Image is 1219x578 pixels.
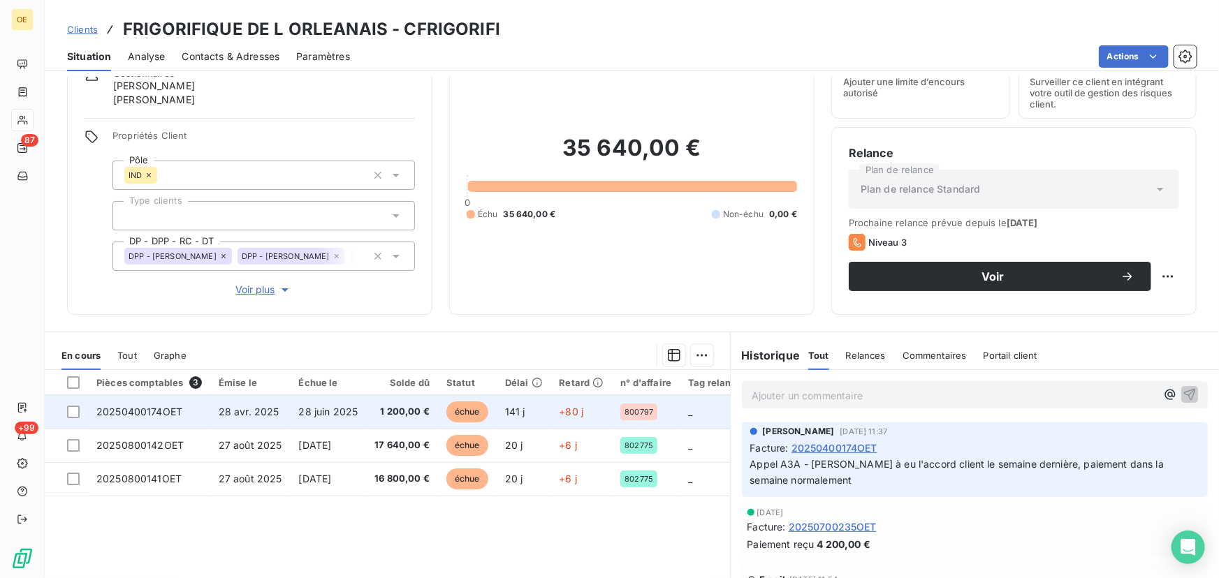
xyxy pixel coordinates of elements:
span: 20250400174OET [96,406,182,417]
span: 28 avr. 2025 [219,406,279,417]
span: 0 [465,197,470,208]
h6: Relance [849,144,1179,161]
span: 27 août 2025 [219,473,282,484]
span: Propriétés Client [112,130,415,149]
span: Graphe [154,350,187,361]
span: échue [446,468,488,489]
span: +6 j [560,439,578,451]
span: Appel A3A - [PERSON_NAME] à eu l'accord client le semaine dernière, paiement dans la semaine norm... [750,458,1167,486]
span: 802775 [625,475,653,483]
span: [PERSON_NAME] [113,79,195,93]
div: n° d'affaire [620,377,671,388]
span: Surveiller ce client en intégrant votre outil de gestion des risques client. [1030,76,1185,110]
span: _ [688,406,692,417]
div: Pièces comptables [96,376,202,389]
span: [DATE] [1007,217,1038,228]
span: 28 juin 2025 [299,406,358,417]
span: DPP - [PERSON_NAME] [129,252,217,260]
h2: 35 640,00 € [467,134,797,176]
span: 20 j [505,439,523,451]
span: [DATE] [757,508,784,517]
span: 20250800141OET [96,473,182,484]
span: Clients [67,24,98,35]
span: En cours [61,350,101,361]
span: Analyse [128,50,165,64]
span: [PERSON_NAME] [763,425,835,438]
span: _ [688,473,692,484]
span: Facture : [750,440,789,455]
span: Voir plus [236,283,292,297]
span: [DATE] 11:37 [840,427,888,436]
span: 87 [21,134,38,147]
span: Tout [117,350,137,361]
span: Portail client [984,350,1037,361]
span: Voir [866,271,1121,282]
span: DT - [PERSON_NAME] [355,252,438,260]
span: Plan de relance Standard [861,182,981,196]
input: Ajouter une valeur [124,209,136,222]
span: 20 j [505,473,523,484]
button: Voir [849,262,1151,291]
span: 3 [189,376,202,389]
span: Paiement reçu [747,537,815,551]
span: Commentaires [903,350,967,361]
h6: Historique [731,347,801,364]
span: Non-échu [723,208,764,221]
h3: FRIGORIFIQUE DE L ORLEANAIS - CFRIGORIFI [123,17,500,42]
span: 20250800142OET [96,439,184,451]
span: 20250400174OET [791,440,877,455]
span: IND [129,171,142,179]
span: Échu [478,208,498,221]
span: échue [446,435,488,456]
div: Retard [560,377,604,388]
a: Clients [67,22,98,36]
input: Ajouter une valeur [157,169,168,181]
span: 4 200,00 € [817,537,871,551]
span: [DATE] [299,439,332,451]
span: [DATE] [299,473,332,484]
span: 35 640,00 € [504,208,556,221]
div: Solde dû [374,377,430,388]
div: Statut [446,377,488,388]
span: Paramètres [296,50,350,64]
span: Facture : [747,519,786,534]
span: Niveau 3 [868,237,907,248]
button: Voir plus [112,282,415,297]
span: _ [688,439,692,451]
span: +99 [15,422,38,434]
span: 27 août 2025 [219,439,282,451]
span: 800797 [625,408,653,416]
span: Tout [808,350,829,361]
input: Ajouter une valeur [356,250,367,262]
span: 16 800,00 € [374,472,430,486]
span: 17 640,00 € [374,438,430,452]
div: Open Intercom Messenger [1171,531,1205,564]
span: Relances [846,350,886,361]
span: Prochaine relance prévue depuis le [849,217,1179,228]
span: 20250700235OET [789,519,877,534]
span: 0,00 € [769,208,797,221]
span: DPP - [PERSON_NAME] [242,252,330,260]
span: Situation [67,50,111,64]
div: Tag relance [688,377,759,388]
button: Actions [1099,45,1169,68]
span: Contacts & Adresses [182,50,279,64]
div: OE [11,8,34,31]
span: +6 j [560,473,578,484]
div: Délai [505,377,543,388]
span: Ajouter une limite d’encours autorisé [843,76,998,98]
div: Émise le [219,377,282,388]
span: 141 j [505,406,525,417]
img: Logo LeanPay [11,547,34,570]
span: 802775 [625,441,653,450]
span: échue [446,401,488,422]
span: [PERSON_NAME] [113,93,195,107]
span: 1 200,00 € [374,405,430,419]
div: Échue le [299,377,358,388]
span: +80 j [560,406,584,417]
